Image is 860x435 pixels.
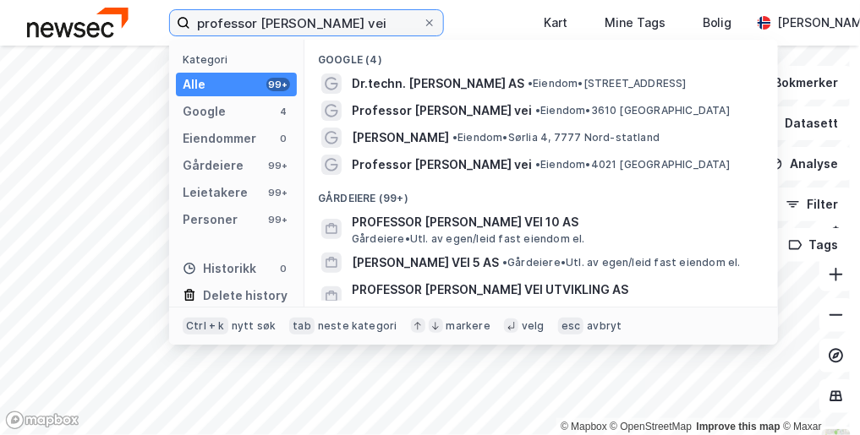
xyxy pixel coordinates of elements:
span: Gårdeiere • Utl. av egen/leid fast eiendom el. [502,256,741,269]
span: • [502,256,507,269]
span: Eiendom • [STREET_ADDRESS] [528,77,687,90]
input: Søk på adresse, matrikkel, gårdeiere, leietakere eller personer [190,10,423,35]
span: Professor [PERSON_NAME] vei [352,101,532,121]
div: Kart [544,13,567,33]
div: esc [558,318,584,334]
span: Dr.techn. [PERSON_NAME] AS [352,73,524,94]
button: Filter [772,188,853,221]
span: • [528,77,533,90]
span: • [452,131,457,144]
span: PROFESSOR [PERSON_NAME] VEI UTVIKLING AS [352,280,758,300]
span: PROFESSOR [PERSON_NAME] VEI 10 AS [352,212,758,232]
button: Bokmerker [739,66,853,100]
div: Eiendommer [183,128,256,149]
a: Mapbox [561,421,607,432]
div: 99+ [266,78,290,91]
span: • [535,158,540,171]
div: Google [183,101,226,122]
div: markere [446,319,490,333]
div: Personer [183,209,238,230]
div: Gårdeiere (99+) [304,178,778,209]
div: Kategori [183,53,297,66]
div: 4 [277,105,290,118]
span: Eiendom • 4021 [GEOGRAPHIC_DATA] [535,158,730,171]
div: Leietakere [183,182,248,203]
div: Kontrollprogram for chat [775,354,860,435]
div: Alle [183,74,205,95]
button: Datasett [750,106,853,140]
div: Google (4) [304,40,778,70]
span: Gårdeiere • Utvikl./salg av egen fast eiendom [352,300,588,313]
div: tab [289,318,315,334]
a: OpenStreetMap [611,421,693,432]
span: [PERSON_NAME] VEI 5 AS [352,253,499,273]
div: Ctrl + k [183,318,228,334]
div: nytt søk [232,319,277,333]
button: Analyse [755,147,853,181]
iframe: Chat Widget [775,354,860,435]
div: 0 [277,132,290,145]
span: Professor [PERSON_NAME] vei [352,155,532,175]
button: Tags [775,228,853,262]
div: Bolig [703,13,732,33]
img: newsec-logo.f6e21ccffca1b3a03d2d.png [27,8,129,37]
div: Historikk [183,258,256,279]
div: neste kategori [318,319,397,333]
span: • [535,104,540,117]
div: Gårdeiere [183,155,244,176]
div: 99+ [266,213,290,226]
div: 99+ [266,186,290,199]
div: velg [522,319,545,333]
a: Mapbox homepage [5,411,79,430]
span: Gårdeiere • Utl. av egen/leid fast eiendom el. [352,232,585,246]
a: Improve this map [697,421,781,432]
span: Eiendom • Sørlia 4, 7777 Nord-statland [452,131,660,144]
div: Mine Tags [605,13,666,33]
span: Eiendom • 3610 [GEOGRAPHIC_DATA] [535,104,730,117]
div: Delete history [203,285,288,306]
div: 99+ [266,159,290,172]
span: [PERSON_NAME] [352,128,449,148]
div: avbryt [587,319,622,333]
div: 0 [277,262,290,275]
